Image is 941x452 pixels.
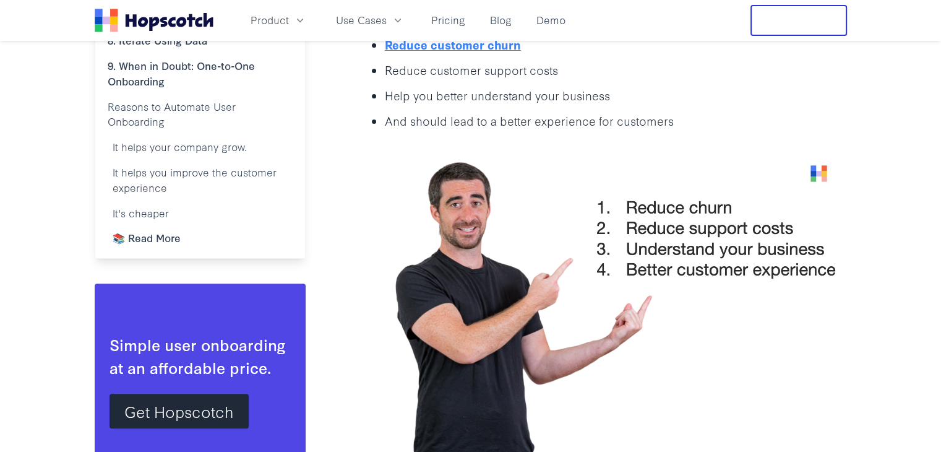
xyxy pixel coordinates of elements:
[385,112,847,129] p: And should lead to a better experience for customers
[103,134,298,160] a: It helps your company grow.
[103,160,298,201] a: It helps you improve the customer experience
[531,10,570,30] a: Demo
[103,94,298,135] a: Reasons to Automate User Onboarding
[485,10,517,30] a: Blog
[103,225,298,251] a: 📚 Read More
[113,230,181,245] b: 📚 Read More
[110,394,249,428] a: Get Hopscotch
[426,10,470,30] a: Pricing
[329,10,411,30] button: Use Cases
[385,36,521,53] a: Reduce customer churn
[95,9,213,32] a: Home
[336,12,387,28] span: Use Cases
[385,87,847,104] p: Help you better understand your business
[750,5,847,36] button: Free Trial
[243,10,314,30] button: Product
[108,58,255,88] b: 9. When in Doubt: One-to-One Onboarding
[110,333,291,379] div: Simple user onboarding at an affordable price.
[103,53,298,94] a: 9. When in Doubt: One-to-One Onboarding
[385,61,847,79] p: Reduce customer support costs
[103,201,298,226] a: It's cheaper
[251,12,289,28] span: Product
